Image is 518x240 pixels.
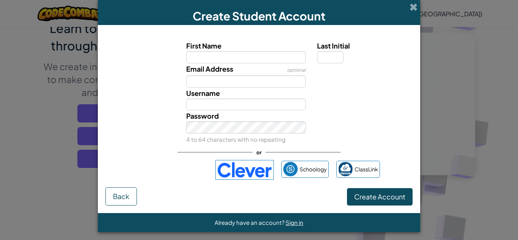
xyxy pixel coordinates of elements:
[186,136,286,143] small: 4 to 64 characters with no repeating
[215,160,274,180] img: clever-logo-blue.png
[186,41,221,50] span: First Name
[105,187,137,205] button: Back
[193,9,325,23] span: Create Student Account
[186,89,220,97] span: Username
[135,162,212,178] iframe: Sign in with Google Button
[215,219,286,226] span: Already have an account?
[113,192,129,201] span: Back
[287,67,306,73] span: optional
[283,162,298,176] img: schoology.png
[253,147,265,158] span: or
[186,64,233,73] span: Email Address
[347,188,413,205] button: Create Account
[300,164,327,175] span: Schoology
[355,164,378,175] span: ClassLink
[286,219,303,226] a: Sign in
[354,192,405,201] span: Create Account
[338,162,353,176] img: classlink-logo-small.png
[186,111,219,120] span: Password
[317,41,350,50] span: Last Initial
